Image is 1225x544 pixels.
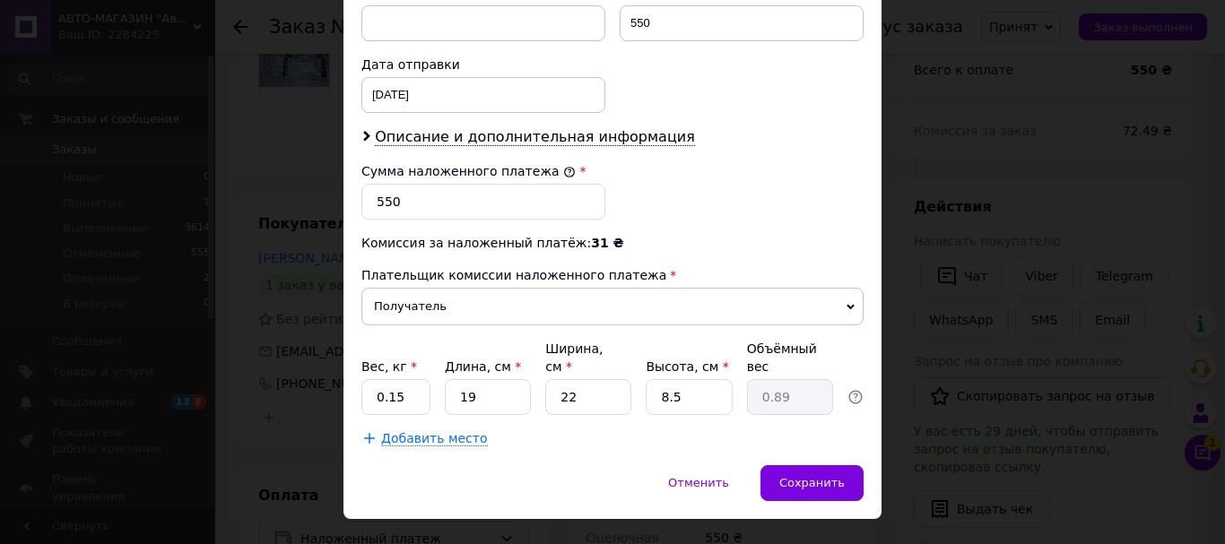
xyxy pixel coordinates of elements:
label: Длина, см [445,359,521,374]
label: Ширина, см [545,341,603,374]
label: Сумма наложенного платежа [361,164,576,178]
div: Комиссия за наложенный платёж: [361,234,864,252]
div: Объёмный вес [747,340,833,376]
span: Описание и дополнительная информация [375,128,695,146]
span: Отменить [668,476,729,489]
span: Плательщик комиссии наложенного платежа [361,268,666,282]
label: Высота, см [646,359,728,374]
span: 31 ₴ [591,236,623,250]
div: Дата отправки [361,56,605,73]
span: Получатель [361,288,864,325]
label: Вес, кг [361,359,417,374]
span: Сохранить [779,476,845,489]
span: Добавить место [381,431,488,446]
